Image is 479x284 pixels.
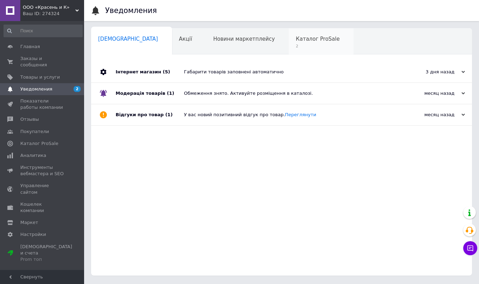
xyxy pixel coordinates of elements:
[20,219,38,226] span: Маркет
[105,6,157,15] h1: Уведомления
[165,112,173,117] span: (1)
[20,128,49,135] span: Покупатели
[20,74,60,80] span: Товары и услуги
[23,4,75,11] span: ООО «Красень и К»
[20,152,46,159] span: Аналитика
[20,201,65,214] span: Кошелек компании
[23,11,84,17] div: Ваш ID: 274324
[395,90,465,97] div: месяц назад
[20,164,65,177] span: Инструменты вебмастера и SEO
[395,69,465,75] div: 3 дня назад
[20,98,65,111] span: Показатели работы компании
[463,241,477,255] button: Чат с покупателем
[167,91,174,96] span: (1)
[20,256,72,263] div: Prom топ
[296,36,340,42] span: Каталог ProSale
[163,69,170,74] span: (5)
[20,55,65,68] span: Заказы и сообщения
[20,116,39,123] span: Отзывы
[116,104,184,125] div: Відгуки про товар
[184,90,395,97] div: Обмеження знято. Активуйте розміщення в каталозі.
[179,36,192,42] span: Акції
[20,183,65,195] span: Управление сайтом
[20,244,72,263] span: [DEMOGRAPHIC_DATA] и счета
[20,86,52,92] span: Уведомления
[184,112,395,118] div: У вас новий позитивний відгук про товар.
[116,83,184,104] div: Модерація товарів
[20,44,40,50] span: Главная
[213,36,275,42] span: Новини маркетплейсу
[285,112,316,117] a: Переглянути
[116,61,184,82] div: Інтернет магазин
[184,69,395,75] div: Габарити товарів заповнені автоматично
[20,140,58,147] span: Каталог ProSale
[20,231,46,238] span: Настройки
[296,44,340,49] span: 2
[98,36,158,42] span: [DEMOGRAPHIC_DATA]
[4,25,83,37] input: Поиск
[395,112,465,118] div: месяц назад
[74,86,81,92] span: 2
